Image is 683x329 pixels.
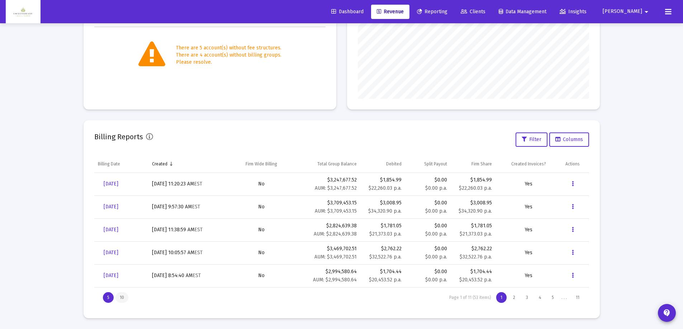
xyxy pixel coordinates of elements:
[547,292,558,303] div: Page 5
[104,204,118,210] span: [DATE]
[409,268,447,284] div: $0.00
[460,231,492,237] small: $21,373.03 p.a.
[459,277,492,283] small: $20,453.52 p.a.
[233,203,290,211] div: No
[369,231,402,237] small: $21,373.03 p.a.
[405,155,451,173] td: Column Split Payout
[555,136,583,142] span: Columns
[298,199,357,215] div: $3,709,453.15
[549,132,589,147] button: Columns
[461,9,485,15] span: Clients
[425,208,447,214] small: $0.00 p.a.
[94,155,589,308] div: Data grid
[192,204,200,210] small: EST
[459,208,492,214] small: $34,320.90 p.a.
[451,155,495,173] td: Column Firm Share
[425,185,447,191] small: $0.00 p.a.
[194,250,203,256] small: EST
[152,249,226,256] div: [DATE] 10:05:57 AM
[152,272,226,279] div: [DATE] 8:54:40 AM
[495,155,562,173] td: Column Created Invoices?
[152,180,226,188] div: [DATE] 11:20:23 AM
[562,155,589,173] td: Column Actions
[560,9,587,15] span: Insights
[298,222,357,238] div: $2,824,639.38
[98,268,124,283] a: [DATE]
[522,136,541,142] span: Filter
[368,208,402,214] small: $34,320.90 p.a.
[454,268,492,275] div: $1,704.44
[460,254,492,260] small: $32,522.76 p.a.
[499,272,558,279] div: Yes
[152,161,167,167] div: Created
[499,9,546,15] span: Data Management
[454,199,492,207] div: $3,008.95
[176,59,281,66] div: Please resolve.
[454,245,492,252] div: $2,762.22
[176,44,281,52] div: There are 5 account(s) without fee structures.
[233,180,290,188] div: No
[409,199,447,215] div: $0.00
[364,176,402,184] div: $1,854.99
[148,155,229,173] td: Column Created
[425,277,447,283] small: $0.00 p.a.
[98,246,124,260] a: [DATE]
[98,223,124,237] a: [DATE]
[554,5,592,19] a: Insights
[499,180,558,188] div: Yes
[425,254,447,260] small: $0.00 p.a.
[298,176,357,192] div: $3,247,677.52
[571,292,584,303] div: Page 11
[511,161,546,167] div: Created Invoices?
[360,155,405,173] td: Column Debited
[424,161,447,167] div: Split Payout
[152,203,226,211] div: [DATE] 9:57:30 AM
[11,5,35,19] img: Dashboard
[409,222,447,238] div: $0.00
[364,199,402,207] div: $3,008.95
[371,5,409,19] a: Revenue
[104,227,118,233] span: [DATE]
[409,176,447,192] div: $0.00
[94,155,149,173] td: Column Billing Date
[229,155,294,173] td: Column Firm Wide Billing
[104,181,118,187] span: [DATE]
[411,5,453,19] a: Reporting
[326,5,369,19] a: Dashboard
[98,177,124,191] a: [DATE]
[331,9,364,15] span: Dashboard
[98,200,124,214] a: [DATE]
[193,272,201,279] small: EST
[94,287,589,308] div: Page Navigation
[246,161,277,167] div: Firm Wide Billing
[499,203,558,211] div: Yes
[603,9,642,15] span: [PERSON_NAME]
[499,226,558,233] div: Yes
[103,292,114,303] div: Display 5 items on page
[194,181,202,187] small: EST
[233,226,290,233] div: No
[115,292,128,303] div: Display 10 items on page
[364,245,402,252] div: $2,762.22
[594,4,659,19] button: [PERSON_NAME]
[233,249,290,256] div: No
[565,161,580,167] div: Actions
[194,227,203,233] small: EST
[298,268,357,284] div: $2,994,580.64
[104,272,118,279] span: [DATE]
[425,231,447,237] small: $0.00 p.a.
[493,5,552,19] a: Data Management
[369,277,402,283] small: $20,453.52 p.a.
[314,231,357,237] small: AUM: $2,824,639.38
[294,155,360,173] td: Column Total Group Balance
[417,9,447,15] span: Reporting
[152,226,226,233] div: [DATE] 11:38:59 AM
[454,176,492,184] div: $1,854.99
[364,268,402,275] div: $1,704.44
[455,5,491,19] a: Clients
[377,9,404,15] span: Revenue
[496,292,507,303] div: Page 1
[449,295,491,300] div: Page 1 of 11 (53 items)
[315,185,357,191] small: AUM: $3,247,677.52
[94,131,143,142] h2: Billing Reports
